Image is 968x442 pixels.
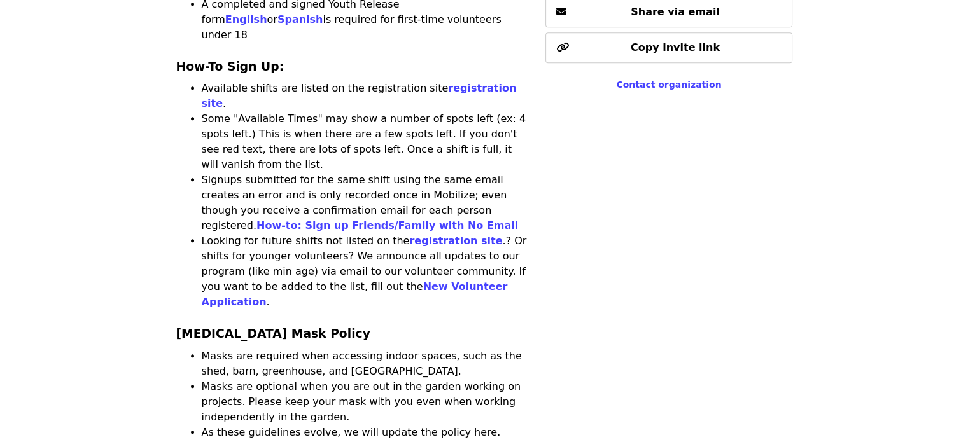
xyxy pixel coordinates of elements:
a: English [225,13,267,25]
a: How-to: Sign up Friends/Family with No Email [256,219,518,231]
li: As these guidelines evolve, we will update the policy here. [202,425,531,440]
li: Masks are required when accessing indoor spaces, such as the shed, barn, greenhouse, and [GEOGRAP... [202,349,531,379]
span: Copy invite link [631,41,720,53]
li: Available shifts are listed on the registration site . [202,81,531,111]
button: Copy invite link [545,32,792,63]
li: Some "Available Times" may show a number of spots left (ex: 4 spots left.) This is when there are... [202,111,531,172]
a: registration site [409,235,502,247]
li: Looking for future shifts not listed on the .? Or shifts for younger volunteers? We announce all ... [202,233,531,310]
li: Masks are optional when you are out in the garden working on projects. Please keep your mask with... [202,379,531,425]
a: Contact organization [616,79,721,90]
strong: [MEDICAL_DATA] Mask Policy [176,327,370,340]
strong: How-To Sign Up: [176,60,284,73]
span: Share via email [631,6,720,18]
a: Spanish [277,13,323,25]
li: Signups submitted for the same shift using the same email creates an error and is only recorded o... [202,172,531,233]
